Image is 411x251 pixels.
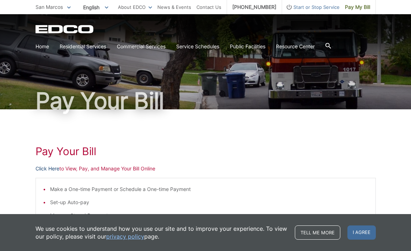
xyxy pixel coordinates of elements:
p: to View, Pay, and Manage Your Bill Online [36,165,376,173]
a: Residential Services [60,43,106,50]
a: Service Schedules [176,43,219,50]
li: Set-up Auto-pay [50,198,368,206]
li: Manage Stored Payments [50,212,368,219]
a: Resource Center [276,43,315,50]
h1: Pay Your Bill [36,89,376,112]
span: San Marcos [36,4,63,10]
span: I agree [347,225,376,240]
a: Home [36,43,49,50]
p: We use cookies to understand how you use our site and to improve your experience. To view our pol... [36,225,288,240]
a: Commercial Services [117,43,166,50]
h1: Pay Your Bill [36,145,376,158]
span: Pay My Bill [345,3,370,11]
a: EDCD logo. Return to the homepage. [36,25,94,33]
a: Tell me more [295,225,340,240]
a: News & Events [157,3,191,11]
a: Click Here [36,165,59,173]
span: English [78,1,114,13]
a: Public Facilities [230,43,265,50]
a: Contact Us [196,3,221,11]
a: About EDCO [118,3,152,11]
li: Make a One-time Payment or Schedule a One-time Payment [50,185,368,193]
a: privacy policy [106,233,144,240]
